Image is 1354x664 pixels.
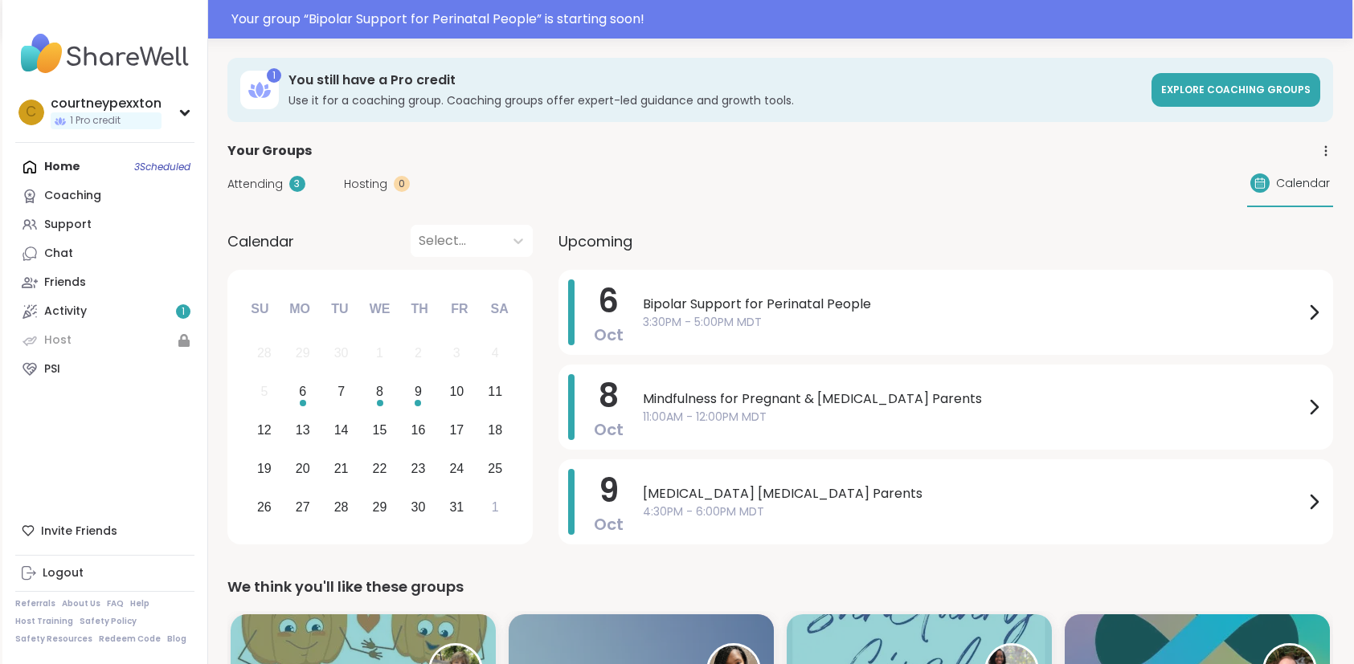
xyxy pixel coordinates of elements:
div: Choose Sunday, October 26th, 2025 [247,490,282,524]
div: 22 [373,458,387,479]
div: Fr [442,291,477,327]
a: Safety Policy [80,616,137,627]
div: We think you'll like these groups [227,576,1333,598]
span: Oct [594,324,624,346]
span: 8 [599,373,619,418]
div: Choose Saturday, October 25th, 2025 [478,451,513,486]
span: [MEDICAL_DATA] [MEDICAL_DATA] Parents [643,484,1304,503]
span: 1 Pro credit [70,114,121,128]
div: Choose Saturday, November 1st, 2025 [478,490,513,524]
div: 5 [260,381,268,402]
div: 12 [257,419,272,441]
div: Choose Wednesday, October 22nd, 2025 [362,451,397,486]
div: Host [44,332,72,348]
div: Tu [322,291,358,327]
span: Oct [594,513,624,536]
a: Activity1 [15,297,194,326]
img: ShareWell Nav Logo [15,26,194,82]
div: 14 [334,419,349,441]
div: Choose Thursday, October 9th, 2025 [401,375,436,409]
a: Explore Coaching Groups [1152,73,1320,107]
a: Host [15,326,194,355]
div: 27 [296,496,310,518]
a: Redeem Code [99,633,161,645]
div: Choose Sunday, October 19th, 2025 [247,451,282,486]
div: 4 [492,342,499,364]
div: Choose Thursday, October 16th, 2025 [401,413,436,448]
div: 28 [334,496,349,518]
h3: Use it for a coaching group. Coaching groups offer expert-led guidance and growth tools. [288,92,1142,108]
div: Not available Tuesday, September 30th, 2025 [324,336,358,371]
div: 31 [449,496,464,518]
span: Calendar [227,230,294,252]
div: Activity [44,303,87,320]
span: Explore Coaching Groups [1161,83,1311,96]
div: month 2025-10 [245,334,514,526]
div: 25 [488,458,502,479]
div: 0 [394,176,410,192]
a: PSI [15,355,194,384]
div: 30 [334,342,349,364]
a: Support [15,210,194,239]
div: 1 [376,342,383,364]
div: 6 [299,381,306,402]
div: Choose Wednesday, October 15th, 2025 [362,413,397,448]
div: Your group “ Bipolar Support for Perinatal People ” is starting soon! [231,10,1343,29]
div: Choose Monday, October 13th, 2025 [285,413,320,448]
div: 16 [411,419,426,441]
div: 21 [334,458,349,479]
div: Not available Sunday, September 28th, 2025 [247,336,282,371]
a: About Us [62,598,100,609]
div: 2 [415,342,422,364]
a: Friends [15,268,194,297]
div: 28 [257,342,272,364]
div: Choose Friday, October 31st, 2025 [440,490,474,524]
a: Host Training [15,616,73,627]
div: Invite Friends [15,516,194,545]
a: Safety Resources [15,633,92,645]
span: 3:30PM - 5:00PM MDT [643,314,1304,331]
div: 11 [488,381,502,402]
div: PSI [44,361,60,377]
div: Choose Saturday, October 18th, 2025 [478,413,513,448]
div: courtneypexxton [51,95,162,112]
span: Bipolar Support for Perinatal People [643,295,1304,314]
div: 1 [267,68,281,83]
span: 11:00AM - 12:00PM MDT [643,409,1304,426]
span: c [26,102,36,123]
div: Choose Monday, October 20th, 2025 [285,451,320,486]
span: Your Groups [227,141,312,161]
div: 15 [373,419,387,441]
div: Choose Thursday, October 23rd, 2025 [401,451,436,486]
div: 3 [289,176,305,192]
div: Sa [481,291,517,327]
span: Calendar [1276,175,1330,192]
h3: You still have a Pro credit [288,71,1142,89]
div: 7 [337,381,345,402]
div: 3 [453,342,460,364]
div: 30 [411,496,426,518]
div: Friends [44,275,86,291]
div: 1 [492,496,499,518]
div: Choose Wednesday, October 29th, 2025 [362,490,397,524]
span: 1 [182,305,185,319]
div: 23 [411,458,426,479]
div: Logout [43,565,84,581]
div: Choose Tuesday, October 28th, 2025 [324,490,358,524]
span: 6 [598,279,619,324]
div: 29 [296,342,310,364]
div: Mo [282,291,317,327]
div: 18 [488,419,502,441]
a: FAQ [107,598,124,609]
div: Choose Tuesday, October 14th, 2025 [324,413,358,448]
span: Mindfulness for Pregnant & [MEDICAL_DATA] Parents [643,389,1304,409]
div: Choose Thursday, October 30th, 2025 [401,490,436,524]
div: Su [242,291,277,327]
div: Choose Monday, October 27th, 2025 [285,490,320,524]
a: Chat [15,239,194,268]
div: Support [44,217,92,233]
span: 9 [599,468,619,513]
div: We [362,291,397,327]
div: Choose Friday, October 17th, 2025 [440,413,474,448]
div: Choose Wednesday, October 8th, 2025 [362,375,397,409]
